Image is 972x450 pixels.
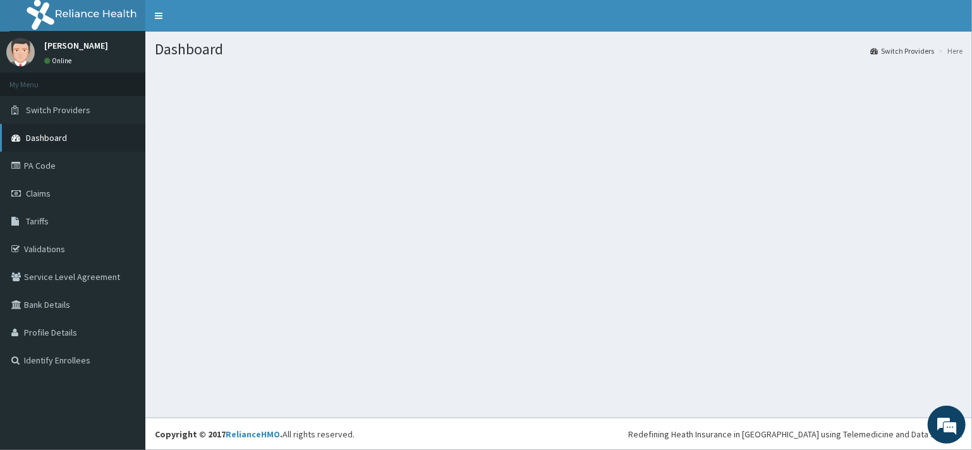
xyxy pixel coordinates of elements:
span: Tariffs [26,216,49,227]
strong: Copyright © 2017 . [155,429,282,440]
div: Minimize live chat window [207,6,238,37]
textarea: Type your message and hit 'Enter' [6,308,241,353]
img: d_794563401_company_1708531726252_794563401 [23,63,51,95]
a: RelianceHMO [226,429,280,440]
img: User Image [6,38,35,66]
div: Redefining Heath Insurance in [GEOGRAPHIC_DATA] using Telemedicine and Data Science! [628,428,963,441]
span: We're online! [73,141,174,269]
footer: All rights reserved. [145,418,972,450]
span: Switch Providers [26,104,90,116]
span: Dashboard [26,132,67,143]
p: [PERSON_NAME] [44,41,108,50]
a: Switch Providers [870,46,934,56]
div: Chat with us now [66,71,212,87]
a: Online [44,56,75,65]
li: Here [935,46,963,56]
h1: Dashboard [155,41,963,58]
span: Claims [26,188,51,199]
